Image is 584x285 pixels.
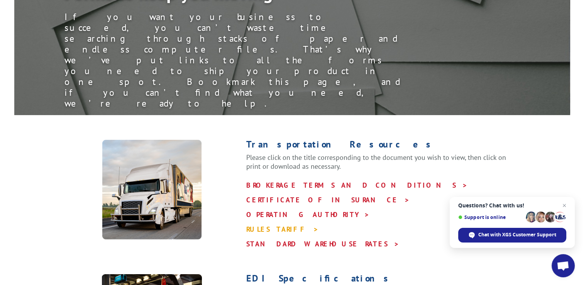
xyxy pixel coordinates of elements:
[552,254,575,277] div: Open chat
[246,181,468,190] a: BROKERAGE TERMS AND CONDITIONS >
[478,231,556,238] span: Chat with XGS Customer Support
[458,228,566,243] div: Chat with XGS Customer Support
[64,12,412,109] div: If you want your business to succeed, you can’t waste time searching through stacks of paper and ...
[246,239,399,248] a: STANDARD WAREHOUSE RATES >
[246,225,319,234] a: RULES TARIFF >
[458,214,523,220] span: Support is online
[246,140,521,153] h1: Transportation Resources
[246,195,410,204] a: CERTIFICATE OF INSURANCE >
[458,202,566,209] span: Questions? Chat with us!
[102,140,202,240] img: XpressGlobal_Resources
[246,210,370,219] a: OPERATING AUTHORITY >
[246,153,521,178] p: Please click on the title corresponding to the document you wish to view, then click on print or ...
[560,201,569,210] span: Close chat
